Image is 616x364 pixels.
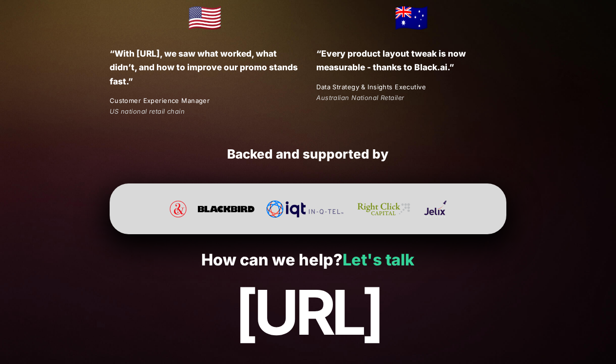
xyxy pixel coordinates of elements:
[110,96,300,106] p: Customer Experience Manager
[355,201,412,218] img: Right Click Capital Website
[424,201,446,218] img: Jelix Ventures Website
[110,47,300,88] p: “With [URL], we saw what worked, what didn’t, and how to improve our promo stands fast.”
[21,278,595,347] p: [URL]
[21,251,595,269] p: How can we help?
[198,201,254,218] img: Blackbird Ventures Website
[110,146,507,162] h2: Backed and supported by
[316,82,506,92] p: Data Strategy & Insights Executive
[266,201,344,218] img: In-Q-Tel (IQT)
[170,201,187,218] img: Pan Effect Website
[343,250,414,269] a: Let's talk
[110,107,185,115] em: US national retail chain
[316,47,506,74] p: “Every product layout tweak is now measurable - thanks to Black.ai.”
[316,94,404,101] em: Australian National Retailer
